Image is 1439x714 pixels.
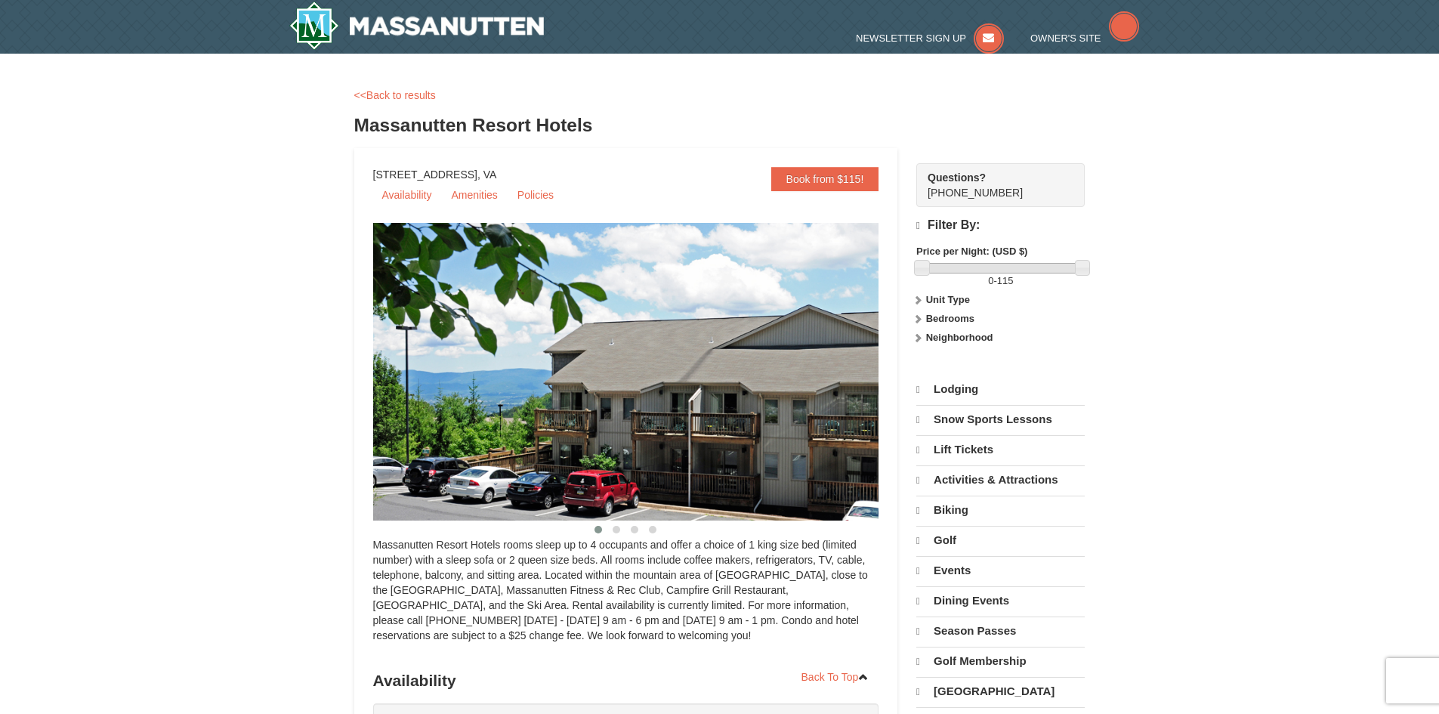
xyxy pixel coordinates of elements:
[916,274,1085,289] label: -
[988,275,993,286] span: 0
[442,184,506,206] a: Amenities
[926,332,993,343] strong: Neighborhood
[916,586,1085,615] a: Dining Events
[1030,32,1139,44] a: Owner's Site
[856,32,1004,44] a: Newsletter Sign Up
[916,526,1085,555] a: Golf
[916,496,1085,524] a: Biking
[792,666,879,688] a: Back To Top
[916,218,1085,233] h4: Filter By:
[1030,32,1101,44] span: Owner's Site
[916,647,1085,675] a: Golf Membership
[354,89,436,101] a: <<Back to results
[916,677,1085,706] a: [GEOGRAPHIC_DATA]
[926,294,970,305] strong: Unit Type
[916,465,1085,494] a: Activities & Attractions
[916,617,1085,645] a: Season Passes
[354,110,1085,141] h3: Massanutten Resort Hotels
[916,405,1085,434] a: Snow Sports Lessons
[916,376,1085,403] a: Lodging
[373,184,441,206] a: Availability
[916,246,1027,257] strong: Price per Night: (USD $)
[289,2,545,50] a: Massanutten Resort
[373,537,879,658] div: Massanutten Resort Hotels rooms sleep up to 4 occupants and offer a choice of 1 king size bed (li...
[289,2,545,50] img: Massanutten Resort Logo
[373,666,879,696] h3: Availability
[856,32,966,44] span: Newsletter Sign Up
[916,435,1085,464] a: Lift Tickets
[916,556,1085,585] a: Events
[928,170,1058,199] span: [PHONE_NUMBER]
[997,275,1014,286] span: 115
[508,184,563,206] a: Policies
[928,172,986,184] strong: Questions?
[926,313,974,324] strong: Bedrooms
[373,223,917,521] img: 19219026-1-e3b4ac8e.jpg
[771,167,879,191] a: Book from $115!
